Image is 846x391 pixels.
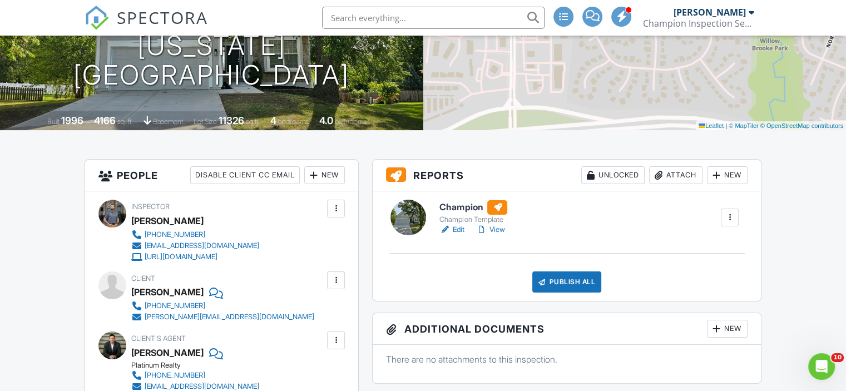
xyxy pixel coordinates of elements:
h6: Champion [439,200,509,215]
div: [PERSON_NAME] [674,7,746,18]
a: [URL][DOMAIN_NAME] [131,251,259,263]
div: Disable Client CC Email [190,166,300,184]
div: Champion Inspection Services [643,18,754,29]
a: Edit [439,224,464,235]
a: SPECTORA [85,15,208,38]
div: [PERSON_NAME][EMAIL_ADDRESS][DOMAIN_NAME] [145,313,314,321]
a: [PHONE_NUMBER] [131,300,314,311]
h3: Reports [373,160,761,191]
h3: Additional Documents [373,313,761,345]
div: New [707,166,748,184]
div: Champion Template [439,215,509,224]
a: Leaflet [699,122,724,129]
span: Built [47,117,60,126]
a: [PHONE_NUMBER] [131,370,259,381]
div: 4166 [94,115,116,126]
h1: [STREET_ADDRESS] [US_STATE][GEOGRAPHIC_DATA] [18,2,405,90]
div: [PHONE_NUMBER] [145,301,205,310]
div: 4.0 [319,115,333,126]
a: [PERSON_NAME][EMAIL_ADDRESS][DOMAIN_NAME] [131,311,314,323]
div: [PHONE_NUMBER] [145,230,205,239]
p: There are no attachments to this inspection. [386,353,748,365]
div: 1996 [61,115,83,126]
div: 11326 [219,115,244,126]
div: [PERSON_NAME] [131,284,204,300]
span: Client [131,274,155,283]
div: Platinum Realty [131,361,268,370]
a: View [476,224,504,235]
div: [URL][DOMAIN_NAME] [145,253,217,261]
div: [PERSON_NAME] [131,212,204,229]
span: Inspector [131,202,170,211]
a: [PERSON_NAME] [131,344,204,361]
span: sq. ft. [117,117,133,126]
a: © OpenStreetMap contributors [760,122,843,129]
h3: People [85,160,358,191]
iframe: Intercom live chat [808,353,835,380]
span: bedrooms [278,117,309,126]
span: | [725,122,727,129]
input: Search everything... [322,7,545,29]
div: New [707,320,748,338]
div: Unlocked [581,166,645,184]
a: [EMAIL_ADDRESS][DOMAIN_NAME] [131,240,259,251]
a: © MapTiler [729,122,759,129]
span: SPECTORA [117,6,208,29]
div: [EMAIL_ADDRESS][DOMAIN_NAME] [145,241,259,250]
span: 10 [831,353,844,362]
span: sq.ft. [246,117,260,126]
div: New [304,166,345,184]
a: Champion Champion Template [439,200,509,225]
a: [PHONE_NUMBER] [131,229,259,240]
img: The Best Home Inspection Software - Spectora [85,6,109,30]
div: Publish All [532,271,602,293]
span: Client's Agent [131,334,186,343]
span: basement [153,117,183,126]
div: [EMAIL_ADDRESS][DOMAIN_NAME] [145,382,259,391]
span: Lot Size [194,117,217,126]
div: 4 [270,115,276,126]
div: Attach [649,166,702,184]
div: [PHONE_NUMBER] [145,371,205,380]
span: bathrooms [335,117,367,126]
